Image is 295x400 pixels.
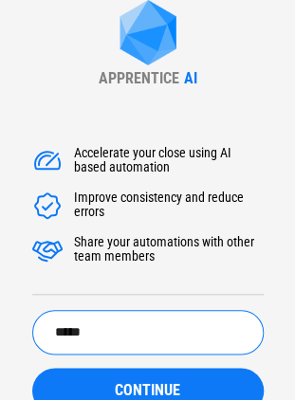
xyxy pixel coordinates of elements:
img: Accelerate [32,235,63,265]
div: APPRENTICE [99,69,179,87]
span: CONTINUE [115,383,180,398]
div: Improve consistency and reduce errors [74,191,264,221]
img: Accelerate [32,191,63,221]
img: Accelerate [32,146,63,176]
div: AI [184,69,197,87]
div: Share your automations with other team members [74,235,264,265]
div: Accelerate your close using AI based automation [74,146,264,176]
